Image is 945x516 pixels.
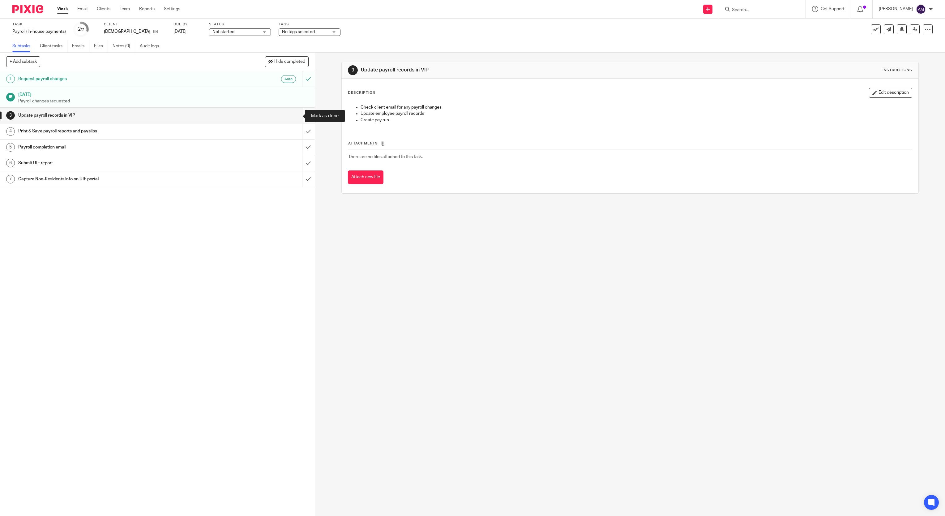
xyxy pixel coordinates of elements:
p: Check client email for any payroll changes [361,104,912,110]
h1: Print & Save payroll reports and payslips [18,127,203,136]
h1: [DATE] [18,90,309,98]
div: Instructions [883,68,912,73]
h1: Request payroll changes [18,74,203,84]
h1: Submit UIF report [18,158,203,168]
span: Hide completed [274,59,305,64]
img: svg%3E [916,4,926,14]
button: + Add subtask [6,56,40,67]
a: Subtasks [12,40,35,52]
div: 5 [6,143,15,152]
a: Emails [72,40,89,52]
small: /7 [81,28,84,31]
a: Notes (0) [113,40,135,52]
label: Task [12,22,66,27]
p: [PERSON_NAME] [879,6,913,12]
a: Clients [97,6,110,12]
a: Client tasks [40,40,67,52]
a: Audit logs [140,40,164,52]
p: [DEMOGRAPHIC_DATA] [104,28,150,35]
button: Edit description [869,88,912,98]
p: Payroll changes requested [18,98,309,104]
a: Reports [139,6,155,12]
a: Settings [164,6,180,12]
div: Auto [281,75,296,83]
span: Not started [212,30,234,34]
span: Get Support [821,7,845,11]
label: Due by [173,22,201,27]
div: 3 [348,65,358,75]
a: Files [94,40,108,52]
h1: Update payroll records in VIP [18,111,203,120]
label: Client [104,22,166,27]
span: [DATE] [173,29,186,34]
h1: Update payroll records in VIP [361,67,643,73]
div: 2 [78,26,84,33]
div: 6 [6,159,15,167]
a: Team [120,6,130,12]
img: Pixie [12,5,43,13]
input: Search [731,7,787,13]
div: 3 [6,111,15,120]
span: No tags selected [282,30,315,34]
p: Update employee payroll records [361,110,912,117]
p: Create pay run [361,117,912,123]
div: 7 [6,175,15,183]
p: Description [348,90,375,95]
h1: Payroll completion email [18,143,203,152]
div: 1 [6,75,15,83]
label: Tags [279,22,340,27]
div: Payroll (In-house payments) [12,28,66,35]
label: Status [209,22,271,27]
a: Email [77,6,88,12]
div: 4 [6,127,15,136]
span: There are no files attached to this task. [348,155,423,159]
button: Attach new file [348,170,383,184]
span: Attachments [348,142,378,145]
a: Work [57,6,68,12]
button: Hide completed [265,56,309,67]
h1: Capture Non-Residents info on UIF portal [18,174,203,184]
